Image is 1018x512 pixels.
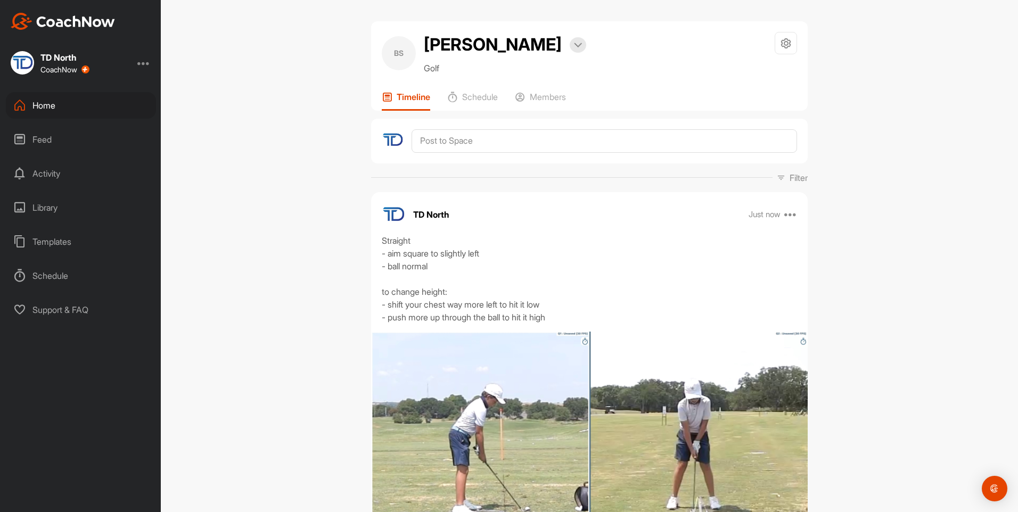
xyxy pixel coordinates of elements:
[6,126,156,153] div: Feed
[6,262,156,289] div: Schedule
[11,51,34,75] img: square_a2c626d8416b12200a2ebc46ed2e55fa.jpg
[790,171,808,184] p: Filter
[382,129,404,151] img: avatar
[6,160,156,187] div: Activity
[574,43,582,48] img: arrow-down
[40,65,89,74] div: CoachNow
[749,209,781,220] p: Just now
[11,13,115,30] img: CoachNow
[397,92,430,102] p: Timeline
[462,92,498,102] p: Schedule
[424,32,562,57] h2: [PERSON_NAME]
[382,36,416,70] div: BS
[6,194,156,221] div: Library
[530,92,566,102] p: Members
[424,62,586,75] p: Golf
[6,92,156,119] div: Home
[982,476,1007,501] div: Open Intercom Messenger
[382,203,405,226] img: avatar
[6,228,156,255] div: Templates
[382,234,797,324] div: Straight - aim square to slightly left - ball normal to change height: - shift your chest way mor...
[6,296,156,323] div: Support & FAQ
[413,208,449,221] p: TD North
[40,53,89,62] div: TD North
